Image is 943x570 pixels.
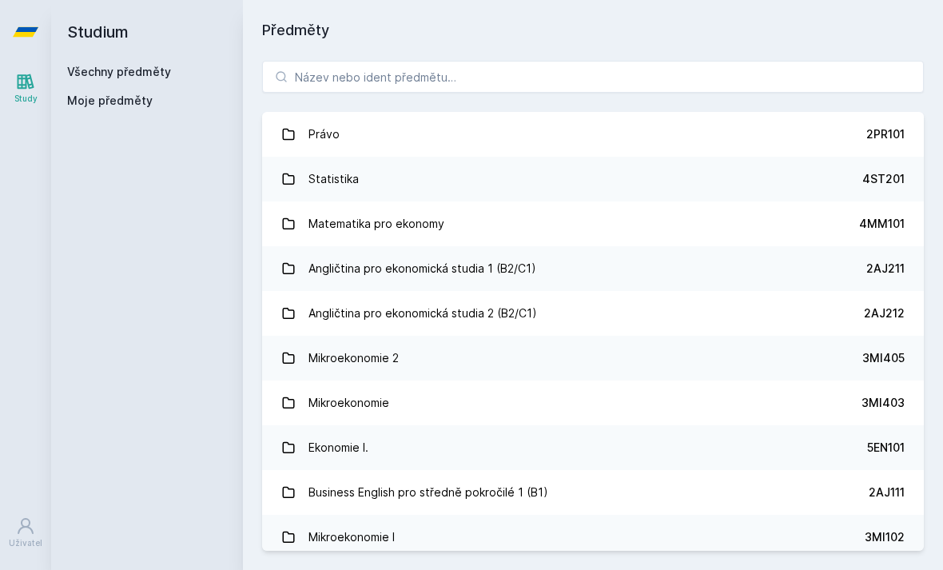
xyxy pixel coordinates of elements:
h1: Předměty [262,19,924,42]
span: Moje předměty [67,93,153,109]
a: Mikroekonomie 2 3MI405 [262,336,924,381]
a: Angličtina pro ekonomická studia 1 (B2/C1) 2AJ211 [262,246,924,291]
a: Všechny předměty [67,65,171,78]
div: 3MI405 [862,350,905,366]
a: Uživatel [3,508,48,557]
a: Mikroekonomie 3MI403 [262,381,924,425]
div: Angličtina pro ekonomická studia 1 (B2/C1) [308,253,536,285]
div: Statistika [308,163,359,195]
div: 2AJ211 [866,261,905,277]
a: Business English pro středně pokročilé 1 (B1) 2AJ111 [262,470,924,515]
a: Statistika 4ST201 [262,157,924,201]
div: 4ST201 [862,171,905,187]
div: Mikroekonomie [308,387,389,419]
div: 2AJ212 [864,305,905,321]
div: 2AJ111 [869,484,905,500]
input: Název nebo ident předmětu… [262,61,924,93]
div: 5EN101 [867,440,905,456]
a: Study [3,64,48,113]
a: Ekonomie I. 5EN101 [262,425,924,470]
div: Study [14,93,38,105]
div: 3MI403 [861,395,905,411]
a: Právo 2PR101 [262,112,924,157]
div: Angličtina pro ekonomická studia 2 (B2/C1) [308,297,537,329]
div: 4MM101 [859,216,905,232]
div: Business English pro středně pokročilé 1 (B1) [308,476,548,508]
a: Mikroekonomie I 3MI102 [262,515,924,560]
div: 3MI102 [865,529,905,545]
div: Uživatel [9,537,42,549]
div: Právo [308,118,340,150]
div: Matematika pro ekonomy [308,208,444,240]
div: Mikroekonomie I [308,521,395,553]
div: 2PR101 [866,126,905,142]
a: Angličtina pro ekonomická studia 2 (B2/C1) 2AJ212 [262,291,924,336]
div: Mikroekonomie 2 [308,342,399,374]
div: Ekonomie I. [308,432,368,464]
a: Matematika pro ekonomy 4MM101 [262,201,924,246]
